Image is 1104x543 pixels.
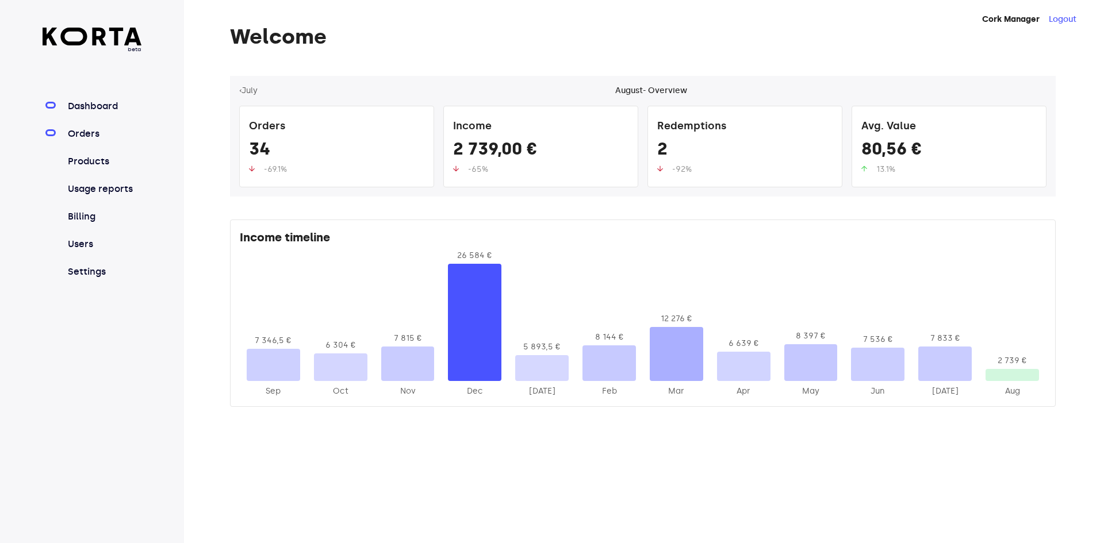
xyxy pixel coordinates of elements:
span: 13.1% [876,164,895,174]
div: 2025-Aug [986,386,1039,397]
div: 34 [249,138,424,164]
a: Users [66,237,142,251]
div: Income timeline [240,229,1046,250]
button: ‹July [239,85,258,97]
div: 2 [657,138,833,164]
strong: Cork Manager [982,14,1040,24]
a: Billing [66,210,142,224]
div: 12 276 € [650,313,703,325]
div: 2024-Oct [314,386,367,397]
img: up [861,165,867,172]
img: up [249,165,255,172]
button: Logout [1049,14,1076,25]
div: 5 893,5 € [515,341,569,353]
div: 2024-Dec [448,386,501,397]
div: 2 739,00 € [453,138,628,164]
a: Dashboard [66,99,142,113]
div: 6 304 € [314,340,367,351]
div: 6 639 € [717,338,770,349]
div: 8 144 € [582,332,636,343]
div: 2025-Mar [650,386,703,397]
div: 7 815 € [381,333,435,344]
div: 7 346,5 € [247,335,300,346]
span: -65% [468,164,488,174]
div: 2025-Jul [918,386,972,397]
div: 80,56 € [861,138,1037,164]
a: Products [66,155,142,168]
div: 2025-May [784,386,838,397]
a: beta [43,28,142,53]
div: Avg. Value [861,115,1037,138]
div: August - Overview [615,85,687,97]
a: Usage reports [66,182,142,196]
div: 8 397 € [784,330,838,342]
span: -92% [672,164,692,174]
a: Settings [66,265,142,279]
div: 26 584 € [448,250,501,261]
span: beta [43,45,142,53]
div: 7 833 € [918,333,972,344]
div: 2025-Jan [515,386,569,397]
img: up [453,165,459,172]
div: 2024-Nov [381,386,435,397]
div: Redemptions [657,115,833,138]
div: 2025-Feb [582,386,636,397]
div: 7 536 € [851,334,904,345]
div: 2025-Jun [851,386,904,397]
span: -69.1% [264,164,287,174]
div: Income [453,115,628,138]
div: 2025-Apr [717,386,770,397]
div: Orders [249,115,424,138]
img: up [657,165,663,172]
h1: Welcome [230,25,1056,48]
a: Orders [66,127,142,141]
div: 2024-Sep [247,386,300,397]
img: Korta [43,28,142,45]
div: 2 739 € [986,355,1039,367]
